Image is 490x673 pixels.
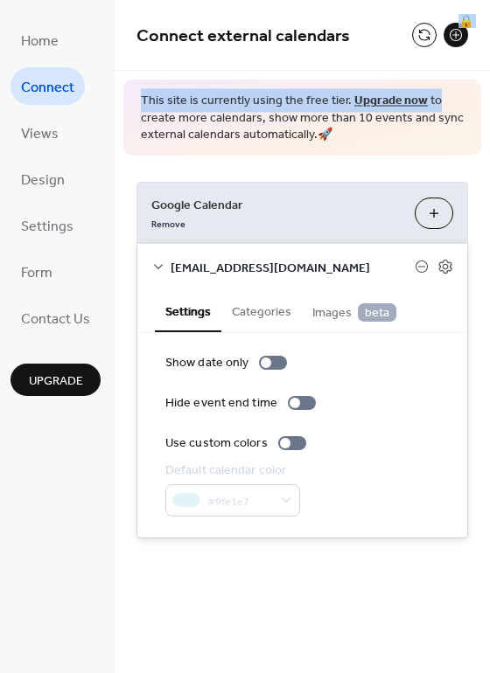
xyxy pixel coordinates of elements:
[165,434,268,453] div: Use custom colors
[151,196,401,214] span: Google Calendar
[10,67,85,105] a: Connect
[10,299,101,336] a: Contact Us
[21,213,73,240] span: Settings
[29,372,83,391] span: Upgrade
[358,303,396,322] span: beta
[21,306,90,333] span: Contact Us
[10,364,101,396] button: Upgrade
[155,290,221,332] button: Settings
[221,290,302,330] button: Categories
[21,121,59,148] span: Views
[21,167,65,194] span: Design
[10,114,69,151] a: Views
[141,93,464,144] span: This site is currently using the free tier. to create more calendars, show more than 10 events an...
[165,354,248,372] div: Show date only
[136,19,350,53] span: Connect external calendars
[21,74,74,101] span: Connect
[171,259,415,277] span: [EMAIL_ADDRESS][DOMAIN_NAME]
[302,290,407,331] button: Images beta
[10,21,69,59] a: Home
[10,206,84,244] a: Settings
[10,160,75,198] a: Design
[165,461,297,480] div: Default calendar color
[312,303,396,323] span: Images
[151,218,185,230] span: Remove
[354,89,428,113] a: Upgrade now
[21,260,52,287] span: Form
[165,394,277,413] div: Hide event end time
[10,253,63,290] a: Form
[21,28,59,55] span: Home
